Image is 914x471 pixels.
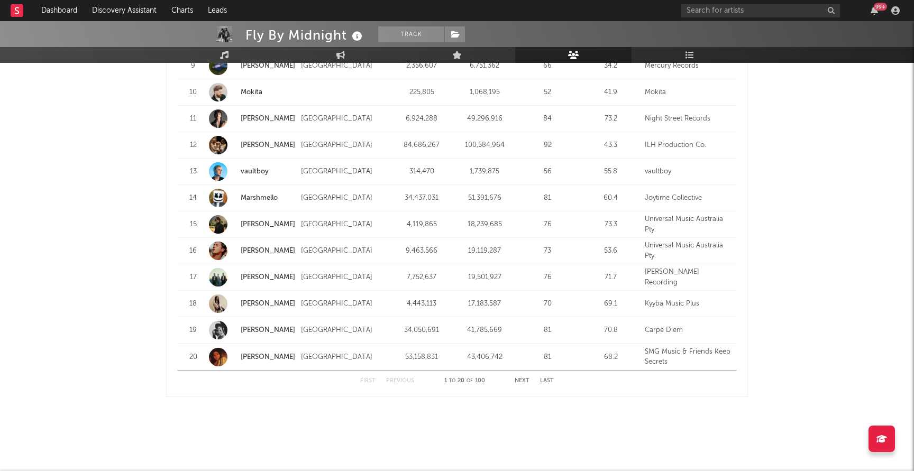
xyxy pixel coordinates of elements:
button: First [360,378,376,384]
a: [PERSON_NAME] [241,274,295,281]
div: 81 [519,352,577,363]
div: 73.2 [582,114,639,124]
div: [GEOGRAPHIC_DATA] [301,114,388,124]
div: 34,437,031 [393,193,451,204]
div: [GEOGRAPHIC_DATA] [301,246,388,256]
div: 56 [519,167,577,177]
div: 66 [519,61,577,71]
div: Carpe Diem [645,325,732,336]
div: Mokita [645,87,732,98]
div: 10 [182,87,204,98]
div: 4,119,865 [393,219,451,230]
div: 49,296,916 [456,114,514,124]
input: Search for artists [681,4,840,17]
div: Mercury Records [645,61,732,71]
div: 76 [519,272,577,283]
div: 11 [182,114,204,124]
div: 73 [519,246,577,256]
div: Universal Music Australia Pty. [645,241,732,261]
div: [GEOGRAPHIC_DATA] [301,140,388,151]
a: [PERSON_NAME] [209,321,296,339]
button: 99+ [871,6,878,15]
div: SMG Music & Friends Keep Secrets [645,347,732,367]
span: of [467,378,473,383]
div: Night Street Records [645,114,732,124]
a: Marshmello [209,189,296,207]
div: 1,739,875 [456,167,514,177]
div: 70.8 [582,325,639,336]
div: 15 [182,219,204,230]
div: 9,463,566 [393,246,451,256]
div: 20 [182,352,204,363]
div: 6,924,288 [393,114,451,124]
div: 84 [519,114,577,124]
div: 19,501,927 [456,272,514,283]
div: 34,050,691 [393,325,451,336]
div: 41,785,669 [456,325,514,336]
div: 76 [519,219,577,230]
div: [PERSON_NAME] Recording [645,267,732,288]
div: 19 [182,325,204,336]
div: 84,686,267 [393,140,451,151]
div: [GEOGRAPHIC_DATA] [301,299,388,309]
div: 13 [182,167,204,177]
div: 100,584,964 [456,140,514,151]
div: 4,443,113 [393,299,451,309]
a: [PERSON_NAME] [241,221,295,228]
div: 14 [182,193,204,204]
a: Marshmello [241,195,278,201]
a: [PERSON_NAME] [209,136,296,154]
div: 51,391,676 [456,193,514,204]
a: [PERSON_NAME] [209,57,296,75]
div: ILH Production Co. [645,140,732,151]
div: 55.8 [582,167,639,177]
div: 314,470 [393,167,451,177]
a: [PERSON_NAME] [209,268,296,287]
div: Kyyba Music Plus [645,299,732,309]
a: vaultboy [209,162,296,181]
a: [PERSON_NAME] [241,247,295,254]
div: 43.3 [582,140,639,151]
a: [PERSON_NAME] [241,327,295,334]
div: 1 20 100 [435,375,493,387]
div: 1,068,195 [456,87,514,98]
div: 18 [182,299,204,309]
div: 99 + [874,3,887,11]
div: 19,119,287 [456,246,514,256]
a: [PERSON_NAME] [209,109,296,128]
a: [PERSON_NAME] [241,115,295,122]
div: 60.4 [582,193,639,204]
div: 9 [182,61,204,71]
button: Track [378,26,444,42]
div: 2,356,607 [393,61,451,71]
a: [PERSON_NAME] [209,294,296,313]
div: 16 [182,246,204,256]
button: Previous [386,378,414,384]
div: 53,158,831 [393,352,451,363]
span: to [449,378,455,383]
div: 18,239,685 [456,219,514,230]
div: [GEOGRAPHIC_DATA] [301,219,388,230]
a: [PERSON_NAME] [241,300,295,307]
div: 71.7 [582,272,639,283]
div: [GEOGRAPHIC_DATA] [301,193,388,204]
div: [GEOGRAPHIC_DATA] [301,167,388,177]
div: 92 [519,140,577,151]
div: Universal Music Australia Pty. [645,214,732,235]
div: 43,406,742 [456,352,514,363]
div: 73.3 [582,219,639,230]
div: 81 [519,193,577,204]
a: [PERSON_NAME] [209,242,296,260]
a: [PERSON_NAME] [241,142,295,149]
div: 41.9 [582,87,639,98]
div: [GEOGRAPHIC_DATA] [301,61,388,71]
div: [GEOGRAPHIC_DATA] [301,325,388,336]
div: 69.1 [582,299,639,309]
a: [PERSON_NAME] [241,62,295,69]
div: 7,752,637 [393,272,451,283]
div: vaultboy [645,167,732,177]
a: Mokita [241,89,262,96]
div: Fly By Midnight [245,26,365,44]
button: Last [540,378,554,384]
a: [PERSON_NAME] [209,348,296,366]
